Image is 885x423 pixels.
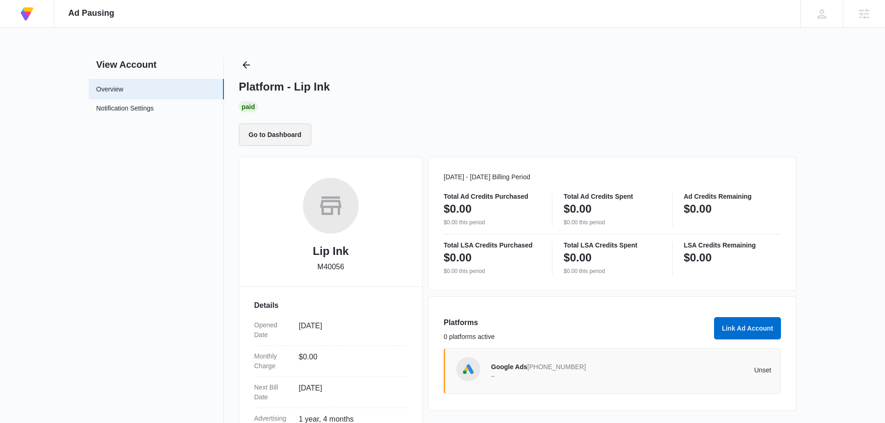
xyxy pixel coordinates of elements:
[239,130,317,138] a: Go to Dashboard
[444,202,472,216] p: $0.00
[299,320,400,340] dd: [DATE]
[254,383,291,402] dt: Next Bill Date
[254,377,407,408] div: Next Bill Date[DATE]
[684,242,781,248] p: LSA Credits Remaining
[564,242,661,248] p: Total LSA Credits Spent
[313,243,348,260] h2: Lip Ink
[444,332,708,342] p: 0 platforms active
[684,250,712,265] p: $0.00
[317,261,344,273] p: M40056
[96,85,123,94] a: Overview
[714,317,781,339] button: Link Ad Account
[564,202,591,216] p: $0.00
[564,218,661,227] p: $0.00 this period
[461,362,475,376] img: Google Ads
[684,202,712,216] p: $0.00
[299,383,400,402] dd: [DATE]
[254,320,291,340] dt: Opened Date
[444,218,541,227] p: $0.00 this period
[254,351,291,371] dt: Monthly Charge
[491,372,631,379] p: –
[684,193,781,200] p: Ad Credits Remaining
[564,193,661,200] p: Total Ad Credits Spent
[444,317,708,328] h3: Platforms
[239,124,311,146] button: Go to Dashboard
[444,193,541,200] p: Total Ad Credits Purchased
[96,104,154,116] a: Notification Settings
[299,351,400,371] dd: $0.00
[68,8,114,18] span: Ad Pausing
[239,101,258,112] div: Paid
[239,58,254,72] button: Back
[254,315,407,346] div: Opened Date[DATE]
[491,363,527,371] span: Google Ads
[527,363,586,371] span: [PHONE_NUMBER]
[444,250,472,265] p: $0.00
[564,250,591,265] p: $0.00
[19,6,35,22] img: Volusion
[239,80,330,94] h1: Platform - Lip Ink
[89,58,224,72] h2: View Account
[564,267,661,275] p: $0.00 this period
[254,300,407,311] h3: Details
[254,346,407,377] div: Monthly Charge$0.00
[444,348,781,394] a: Google AdsGoogle Ads[PHONE_NUMBER]–Unset
[444,172,781,182] p: [DATE] - [DATE] Billing Period
[444,242,541,248] p: Total LSA Credits Purchased
[444,267,541,275] p: $0.00 this period
[631,367,772,373] p: Unset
